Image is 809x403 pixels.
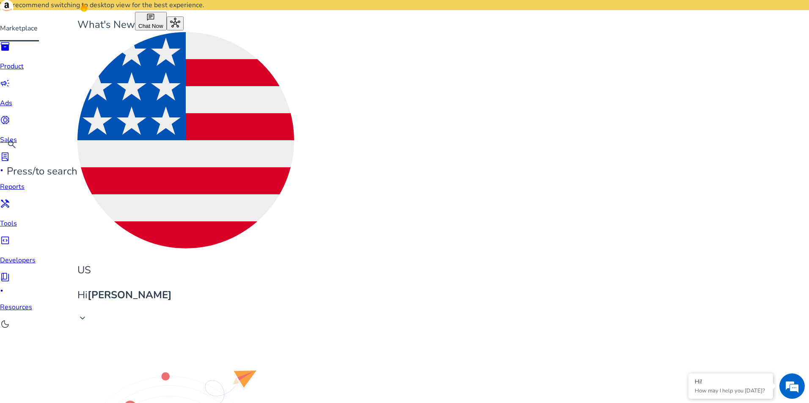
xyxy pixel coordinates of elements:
span: chat [146,13,155,22]
span: hub [170,18,180,28]
p: US [77,263,294,278]
span: keyboard_arrow_down [77,313,88,323]
p: Hi [77,288,294,302]
span: What's New [77,18,135,31]
b: [PERSON_NAME] [88,288,172,302]
span: Chat Now [138,23,163,29]
p: How may I help you today? [695,387,767,395]
p: Press to search [7,164,77,179]
div: Hi! [695,378,767,386]
button: chatChat Now [135,12,167,30]
button: hub [167,16,184,30]
img: us.svg [77,32,294,248]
